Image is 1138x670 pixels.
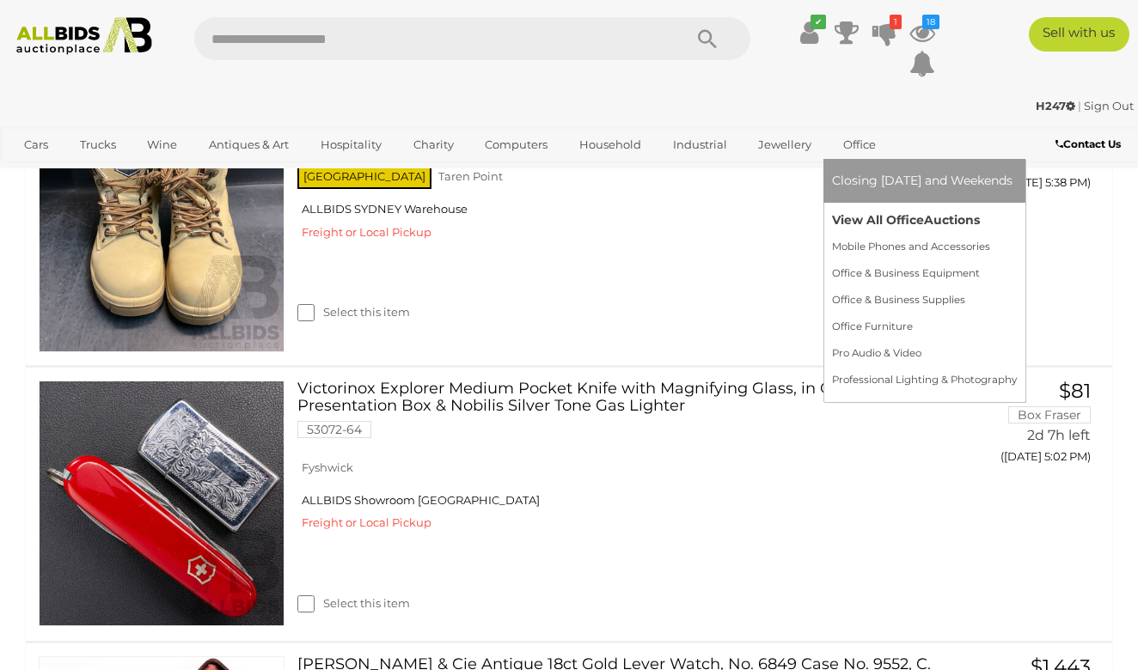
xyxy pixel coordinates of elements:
a: Sell with us [1029,17,1129,52]
i: ✔ [811,15,826,29]
i: 1 [890,15,902,29]
a: Jewellery [747,131,823,159]
a: 1 [872,17,897,48]
img: Allbids.com.au [9,17,160,55]
b: Contact Us [1055,137,1121,150]
a: Antiques & Art [198,131,300,159]
a: 18 [909,17,935,48]
strong: H247 [1036,99,1075,113]
a: Hospitality [309,131,393,159]
a: Industrial [662,131,738,159]
a: $6 KSne 8h 5m left ([DATE] 5:38 PM) [944,107,1095,198]
a: Office [832,131,887,159]
span: | [1078,99,1081,113]
a: $81 Box Fraser 2d 7h left ([DATE] 5:02 PM) [944,381,1095,472]
a: [GEOGRAPHIC_DATA] [80,159,224,187]
a: Sports [13,159,70,187]
label: Select this item [297,595,410,612]
a: Computers [474,131,559,159]
a: Victorinox Explorer Medium Pocket Knife with Magnifying Glass, in Original Presentation Box & Nob... [310,381,918,451]
i: 18 [922,15,939,29]
label: Select this item [297,304,410,320]
span: $81 [1059,379,1091,403]
a: Wine [136,131,188,159]
a: Sign Out [1084,99,1134,113]
a: H247 [1036,99,1078,113]
a: ✔ [796,17,822,48]
a: Charity [402,131,465,159]
button: Search [664,17,750,60]
a: Cars [13,131,59,159]
a: Trucks [69,131,127,159]
a: Contact Us [1055,135,1125,154]
a: Household [568,131,652,159]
